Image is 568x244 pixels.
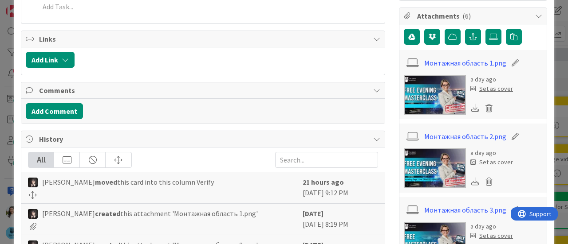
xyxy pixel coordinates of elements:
[275,152,378,168] input: Search...
[28,152,54,167] div: All
[28,178,38,187] img: BN
[42,208,258,219] span: [PERSON_NAME] this attachment 'Монтажная область 1.png'
[39,134,369,144] span: History
[470,176,480,187] div: Download
[470,231,513,240] div: Set as cover
[39,85,369,96] span: Comments
[462,12,471,20] span: ( 6 )
[26,103,83,119] button: Add Comment
[39,34,369,44] span: Links
[303,209,323,218] b: [DATE]
[470,148,513,158] div: a day ago
[424,131,506,142] a: Монтажная область 2.png
[42,177,214,187] span: [PERSON_NAME] this card into this column Verify
[28,209,38,219] img: BN
[470,222,513,231] div: a day ago
[424,58,506,68] a: Монтажная область 1.png
[95,209,120,218] b: created
[470,75,513,84] div: a day ago
[470,102,480,114] div: Download
[26,52,75,68] button: Add Link
[303,177,378,199] div: [DATE] 9:12 PM
[19,1,40,12] span: Support
[424,205,506,215] a: Монтажная область 3.png
[470,84,513,93] div: Set as cover
[470,158,513,167] div: Set as cover
[417,11,531,21] span: Attachments
[303,208,378,230] div: [DATE] 8:19 PM
[303,178,344,186] b: 21 hours ago
[95,178,117,186] b: moved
